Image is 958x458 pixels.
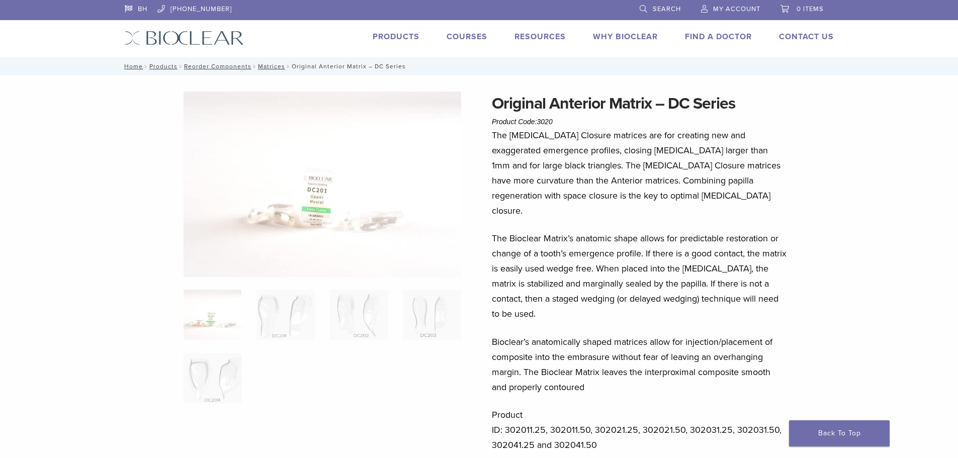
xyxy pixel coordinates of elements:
[125,31,244,45] img: Bioclear
[492,91,788,116] h1: Original Anterior Matrix – DC Series
[117,57,841,75] nav: Original Anterior Matrix – DC Series
[492,231,788,321] p: The Bioclear Matrix’s anatomic shape allows for predictable restoration or change of a tooth’s em...
[143,64,149,69] span: /
[713,5,760,13] span: My Account
[258,63,285,70] a: Matrices
[492,334,788,395] p: Bioclear’s anatomically shaped matrices allow for injection/placement of composite into the embra...
[492,118,553,126] span: Product Code:
[184,290,241,340] img: Anterior-Original-DC-Series-Matrices-324x324.jpg
[593,32,658,42] a: Why Bioclear
[514,32,566,42] a: Resources
[256,290,314,340] img: Original Anterior Matrix - DC Series - Image 2
[403,290,461,340] img: Original Anterior Matrix - DC Series - Image 4
[779,32,834,42] a: Contact Us
[789,420,890,446] a: Back To Top
[184,91,461,277] img: Anterior Original DC Series Matrices
[537,118,553,126] span: 3020
[447,32,487,42] a: Courses
[121,63,143,70] a: Home
[492,407,788,452] p: Product ID: 302011.25, 302011.50, 302021.25, 302021.50, 302031.25, 302031.50, 302041.25 and 30204...
[251,64,258,69] span: /
[797,5,824,13] span: 0 items
[653,5,681,13] span: Search
[184,353,241,403] img: Original Anterior Matrix - DC Series - Image 5
[373,32,419,42] a: Products
[492,128,788,218] p: The [MEDICAL_DATA] Closure matrices are for creating new and exaggerated emergence profiles, clos...
[285,64,292,69] span: /
[184,63,251,70] a: Reorder Components
[330,290,388,340] img: Original Anterior Matrix - DC Series - Image 3
[685,32,752,42] a: Find A Doctor
[178,64,184,69] span: /
[149,63,178,70] a: Products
